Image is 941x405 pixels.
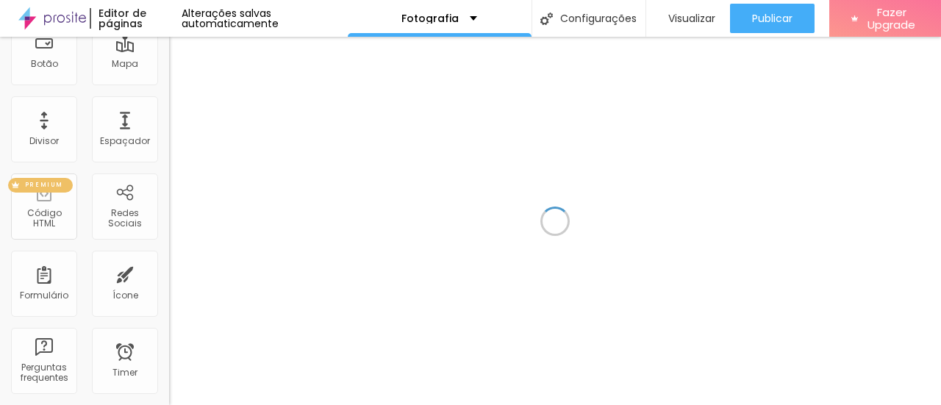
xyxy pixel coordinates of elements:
div: Editor de páginas [90,8,182,29]
div: Divisor [29,136,59,146]
div: Redes Sociais [96,208,154,229]
div: Espaçador [100,136,150,146]
div: Mapa [112,59,138,69]
span: PREMIUM [19,182,69,188]
span: Visualizar [668,12,715,24]
span: Publicar [752,12,792,24]
div: Formulário [20,290,68,301]
img: Icone [540,12,553,25]
button: Visualizar [646,4,730,33]
div: Código HTML [15,208,73,229]
div: Perguntas frequentes [15,362,73,384]
button: Publicar [730,4,815,33]
span: Fazer Upgrade [864,6,919,32]
div: Ícone [112,290,138,301]
p: Fotografia [401,13,459,24]
div: Alterações salvas automaticamente [182,8,348,29]
div: Timer [112,368,137,378]
div: Botão [31,59,58,69]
